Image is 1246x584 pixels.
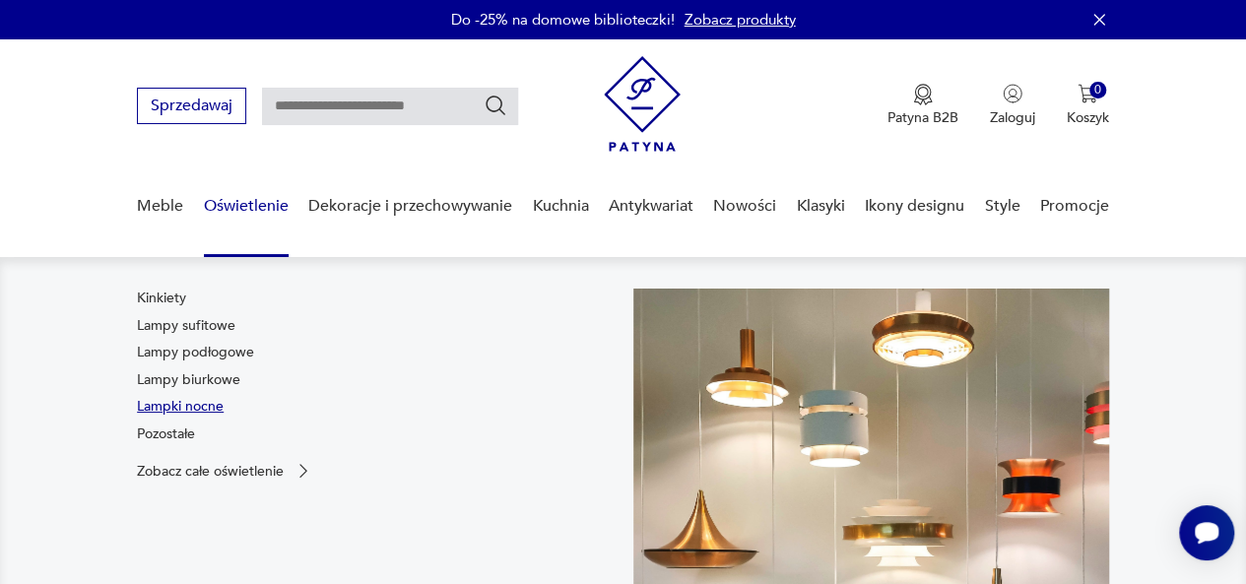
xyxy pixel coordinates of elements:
[865,168,964,244] a: Ikony designu
[137,316,235,336] a: Lampy sufitowe
[204,168,289,244] a: Oświetlenie
[137,289,186,308] a: Kinkiety
[685,10,796,30] a: Zobacz produkty
[137,370,240,390] a: Lampy biurkowe
[137,100,246,114] a: Sprzedawaj
[797,168,845,244] a: Klasyki
[887,108,958,127] p: Patyna B2B
[604,56,681,152] img: Patyna - sklep z meblami i dekoracjami vintage
[713,168,776,244] a: Nowości
[984,168,1019,244] a: Style
[484,94,507,117] button: Szukaj
[137,343,254,362] a: Lampy podłogowe
[1179,505,1234,560] iframe: Smartsupp widget button
[990,108,1035,127] p: Zaloguj
[913,84,933,105] img: Ikona medalu
[137,461,313,481] a: Zobacz całe oświetlenie
[308,168,512,244] a: Dekoracje i przechowywanie
[887,84,958,127] button: Patyna B2B
[1067,108,1109,127] p: Koszyk
[1078,84,1097,103] img: Ikona koszyka
[1040,168,1109,244] a: Promocje
[609,168,693,244] a: Antykwariat
[1089,82,1106,98] div: 0
[532,168,588,244] a: Kuchnia
[887,84,958,127] a: Ikona medaluPatyna B2B
[1067,84,1109,127] button: 0Koszyk
[137,397,224,417] a: Lampki nocne
[990,84,1035,127] button: Zaloguj
[451,10,675,30] p: Do -25% na domowe biblioteczki!
[1003,84,1022,103] img: Ikonka użytkownika
[137,424,195,444] a: Pozostałe
[137,168,183,244] a: Meble
[137,465,284,478] p: Zobacz całe oświetlenie
[137,88,246,124] button: Sprzedawaj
